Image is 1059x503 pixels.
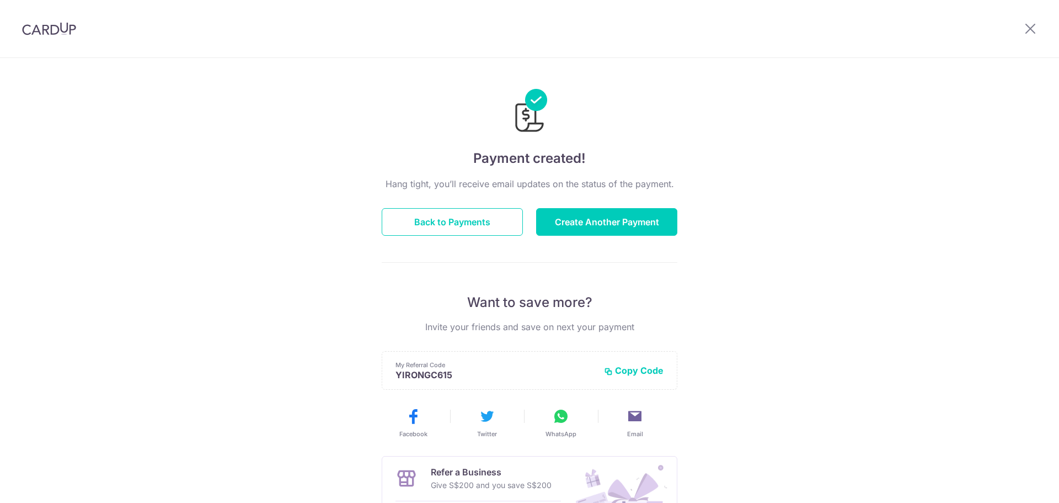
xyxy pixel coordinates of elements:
[627,430,643,438] span: Email
[399,430,427,438] span: Facebook
[382,177,677,190] p: Hang tight, you’ll receive email updates on the status of the payment.
[602,407,667,438] button: Email
[382,149,677,168] h4: Payment created!
[512,89,547,135] img: Payments
[431,479,552,492] p: Give S$200 and you save S$200
[382,320,677,333] p: Invite your friends and save on next your payment
[382,294,677,311] p: Want to save more?
[454,407,520,438] button: Twitter
[382,208,523,236] button: Back to Payments
[604,365,664,376] button: Copy Code
[431,465,552,479] p: Refer a Business
[536,208,677,236] button: Create Another Payment
[545,430,576,438] span: WhatsApp
[22,22,76,35] img: CardUp
[477,430,497,438] span: Twitter
[395,369,595,380] p: YIRONGC615
[528,407,593,438] button: WhatsApp
[395,361,595,369] p: My Referral Code
[381,407,446,438] button: Facebook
